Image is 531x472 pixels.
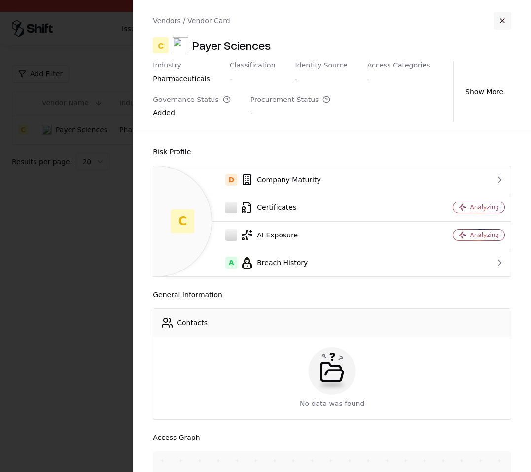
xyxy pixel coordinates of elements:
div: Governance Status [153,96,231,104]
div: Procurement Status [250,96,331,104]
div: - [367,74,430,84]
div: D [225,174,237,186]
button: Show More [458,83,511,101]
div: Classification [230,61,276,70]
div: Identity Source [295,61,348,70]
div: Analyzing [470,203,499,211]
div: AI Exposure [161,229,407,241]
div: Analyzing [470,231,499,239]
div: Certificates [161,202,407,213]
div: Access Graph [153,432,511,443]
div: General Information [153,289,511,301]
img: Payer Sciences [173,37,188,53]
div: Vendors / Vendor Card [153,16,230,26]
div: - [250,108,331,118]
div: No data was found [300,399,364,408]
div: Contacts [177,318,208,328]
div: C [153,37,169,53]
div: Access Categories [367,61,430,70]
div: pharmaceuticals [153,74,210,84]
div: Company Maturity [161,174,407,186]
div: Industry [153,61,210,70]
div: - [230,74,276,84]
div: Risk Profile [153,146,511,158]
div: A [225,257,237,269]
div: Payer Sciences [192,37,271,53]
div: Added [153,108,231,122]
div: - [295,74,348,84]
div: Breach History [161,257,407,269]
div: C [171,209,194,233]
